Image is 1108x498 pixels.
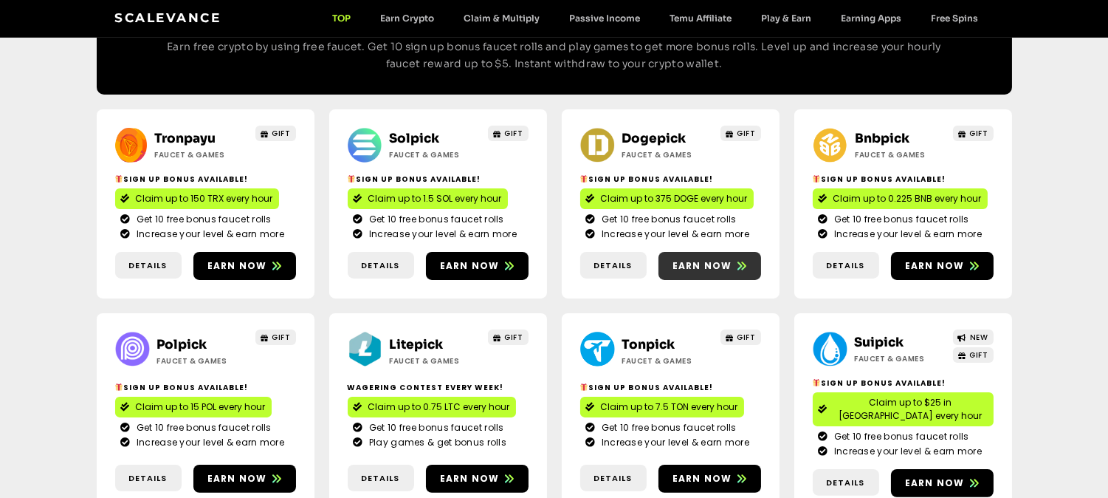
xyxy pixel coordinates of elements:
[813,252,879,279] a: Details
[813,378,994,389] h2: Sign Up Bonus Available!
[855,353,947,364] h2: Faucet & Games
[157,355,250,366] h2: Faucet & Games
[747,13,827,24] a: Play & Earn
[115,188,279,209] a: Claim up to 150 TRX every hour
[362,259,400,272] span: Details
[594,259,633,272] span: Details
[157,337,207,352] a: Polpick
[348,252,414,279] a: Details
[154,149,247,160] h2: Faucet & Games
[255,330,296,345] a: GIFT
[488,126,529,141] a: GIFT
[580,465,647,492] a: Details
[580,252,647,279] a: Details
[737,128,756,139] span: GIFT
[580,397,744,417] a: Claim up to 7.5 TON every hour
[917,13,994,24] a: Free Spins
[658,252,761,280] a: Earn now
[672,472,732,485] span: Earn now
[156,38,953,74] p: Earn free crypto by using free faucet. Get 10 sign up bonus faucet rolls and play games to get mo...
[737,332,756,343] span: GIFT
[440,259,500,273] span: Earn now
[827,259,865,272] span: Details
[601,192,748,205] span: Claim up to 375 DOGE every hour
[953,126,994,141] a: GIFT
[348,188,508,209] a: Claim up to 1.5 SOL every hour
[365,421,504,434] span: Get 10 free bonus faucet rolls
[348,174,529,185] h2: Sign Up Bonus Available!
[133,421,272,434] span: Get 10 free bonus faucet rolls
[827,13,917,24] a: Earning Apps
[318,13,994,24] nav: Menu
[813,469,879,497] a: Details
[193,252,296,280] a: Earn now
[970,332,988,343] span: NEW
[136,192,273,205] span: Claim up to 150 TRX every hour
[115,383,123,391] img: 🎁
[450,13,555,24] a: Claim & Multiply
[115,252,182,279] a: Details
[366,13,450,24] a: Earn Crypto
[672,259,732,273] span: Earn now
[813,188,988,209] a: Claim up to 0.225 BNB every hour
[833,396,988,423] span: Claim up to $25 in [GEOGRAPHIC_DATA] every hour
[830,445,982,458] span: Increase your level & earn more
[970,128,988,139] span: GIFT
[368,400,510,414] span: Claim up to 0.75 LTC every hour
[622,337,675,352] a: Tonpick
[133,213,272,226] span: Get 10 free bonus faucet rolls
[255,126,296,141] a: GIFT
[622,149,715,160] h2: Faucet & Games
[129,472,168,485] span: Details
[830,430,969,443] span: Get 10 free bonus faucet rolls
[368,192,502,205] span: Claim up to 1.5 SOL every hour
[891,469,994,497] a: Earn now
[953,347,994,363] a: GIFT
[580,188,754,209] a: Claim up to 375 DOGE every hour
[813,379,820,386] img: 🎁
[272,332,291,343] span: GIFT
[830,228,982,241] span: Increase your level & earn more
[970,349,988,361] span: GIFT
[115,10,221,25] a: Scalevance
[855,131,909,146] a: Bnbpick
[855,149,947,160] h2: Faucet & Games
[390,337,444,352] a: Litepick
[953,330,994,345] a: NEW
[207,259,267,273] span: Earn now
[813,174,994,185] h2: Sign Up Bonus Available!
[365,228,517,241] span: Increase your level & earn more
[207,472,267,485] span: Earn now
[598,228,749,241] span: Increase your level & earn more
[488,330,529,345] a: GIFT
[905,477,965,490] span: Earn now
[115,465,182,492] a: Details
[365,436,506,449] span: Play games & get bonus rolls
[426,465,529,493] a: Earn now
[154,131,216,146] a: Tronpayu
[598,213,737,226] span: Get 10 free bonus faucet rolls
[555,13,655,24] a: Passive Income
[348,382,529,393] h2: Wagering contest every week!
[580,382,761,393] h2: Sign Up Bonus Available!
[365,213,504,226] span: Get 10 free bonus faucet rolls
[813,392,994,426] a: Claim up to $25 in [GEOGRAPHIC_DATA] every hour
[115,397,272,417] a: Claim up to 15 POL every hour
[622,355,715,366] h2: Faucet & Games
[891,252,994,280] a: Earn now
[905,259,965,273] span: Earn now
[389,131,439,146] a: Solpick
[440,472,500,485] span: Earn now
[426,252,529,280] a: Earn now
[348,397,516,417] a: Claim up to 0.75 LTC every hour
[389,149,481,160] h2: Faucet & Games
[348,175,355,183] img: 🎁
[833,192,982,205] span: Claim up to 0.225 BNB every hour
[390,355,482,366] h2: Faucet & Games
[655,13,747,24] a: Temu Affiliate
[598,436,749,449] span: Increase your level & earn more
[720,330,761,345] a: GIFT
[115,175,123,183] img: 🎁
[580,383,588,391] img: 🎁
[658,465,761,493] a: Earn now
